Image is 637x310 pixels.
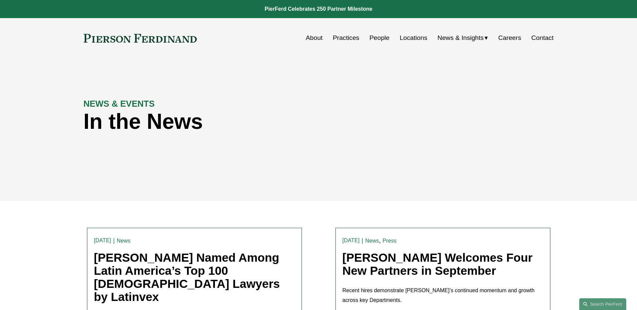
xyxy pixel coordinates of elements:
[94,238,111,243] time: [DATE]
[400,32,427,44] a: Locations
[438,32,484,44] span: News & Insights
[343,251,533,277] a: [PERSON_NAME] Welcomes Four New Partners in September
[498,32,521,44] a: Careers
[343,238,360,243] time: [DATE]
[84,99,155,108] strong: NEWS & EVENTS
[365,238,379,244] a: News
[94,251,280,303] a: [PERSON_NAME] Named Among Latin America’s Top 100 [DEMOGRAPHIC_DATA] Lawyers by Latinvex
[379,237,380,244] span: ,
[579,298,626,310] a: Search this site
[117,238,131,244] a: News
[84,109,436,134] h1: In the News
[343,286,543,305] p: Recent hires demonstrate [PERSON_NAME]’s continued momentum and growth across key Departments.
[382,238,397,244] a: Press
[333,32,359,44] a: Practices
[306,32,323,44] a: About
[438,32,488,44] a: folder dropdown
[369,32,390,44] a: People
[531,32,553,44] a: Contact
